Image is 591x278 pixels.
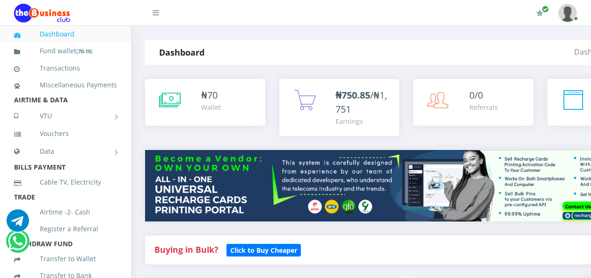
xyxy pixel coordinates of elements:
[14,218,117,240] a: Register a Referral
[230,246,297,255] b: Click to Buy Cheaper
[226,244,301,255] a: Click to Buy Cheaper
[76,48,93,55] small: [ ]
[201,88,221,102] div: ₦
[14,171,117,193] a: Cable TV, Electricity
[14,123,117,144] a: Vouchers
[207,89,218,101] span: 70
[145,79,265,126] a: ₦70 Wallet
[154,244,218,255] strong: Buying in Bulk?
[469,102,498,112] div: Referrals
[413,79,533,126] a: 0/0 Referrals
[336,116,390,126] div: Earnings
[78,48,91,55] b: 70.10
[7,216,29,232] a: Chat for support
[8,237,27,252] a: Chat for support
[201,102,221,112] div: Wallet
[14,57,117,79] a: Transactions
[14,248,117,270] a: Transfer to Wallet
[336,89,370,101] b: ₦750.85
[469,89,483,101] span: 0/0
[14,104,117,128] a: VTU
[14,74,117,96] a: Miscellaneous Payments
[14,23,117,45] a: Dashboard
[159,47,204,58] strong: Dashboard
[536,9,543,17] i: Renew/Upgrade Subscription
[336,89,387,115] span: /₦1,751
[14,201,117,223] a: Airtime -2- Cash
[279,79,400,136] a: ₦750.85/₦1,751 Earnings
[14,140,117,163] a: Data
[558,4,577,22] img: User
[14,40,117,62] a: Fund wallet[70.10]
[542,6,549,13] span: Renew/Upgrade Subscription
[14,4,70,22] img: Logo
